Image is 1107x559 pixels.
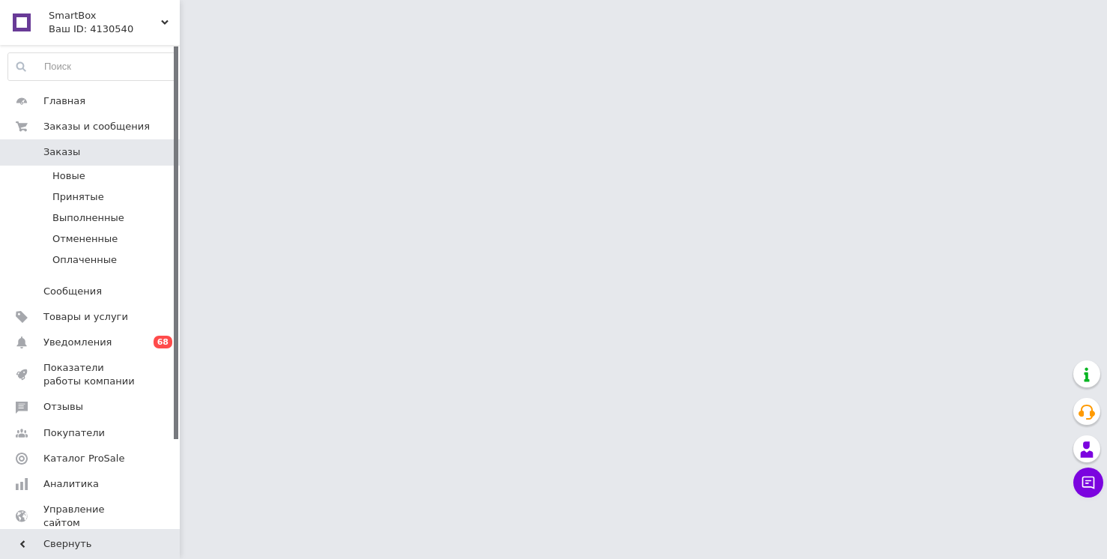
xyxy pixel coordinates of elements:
span: Принятые [52,190,104,204]
span: 68 [154,336,172,348]
span: Аналитика [43,477,99,491]
span: Покупатели [43,426,105,440]
span: Отмененные [52,232,118,246]
button: Чат с покупателем [1073,468,1103,498]
span: Управление сайтом [43,503,139,530]
span: Товары и услуги [43,310,128,324]
span: Новые [52,169,85,183]
div: Ваш ID: 4130540 [49,22,180,36]
span: Выполненные [52,211,124,225]
span: Каталог ProSale [43,452,124,465]
span: Уведомления [43,336,112,349]
span: Главная [43,94,85,108]
span: Отзывы [43,400,83,414]
span: Оплаченные [52,253,117,267]
span: SmartBox [49,9,161,22]
span: Показатели работы компании [43,361,139,388]
span: Заказы и сообщения [43,120,150,133]
span: Сообщения [43,285,102,298]
span: Заказы [43,145,80,159]
input: Поиск [8,53,176,80]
